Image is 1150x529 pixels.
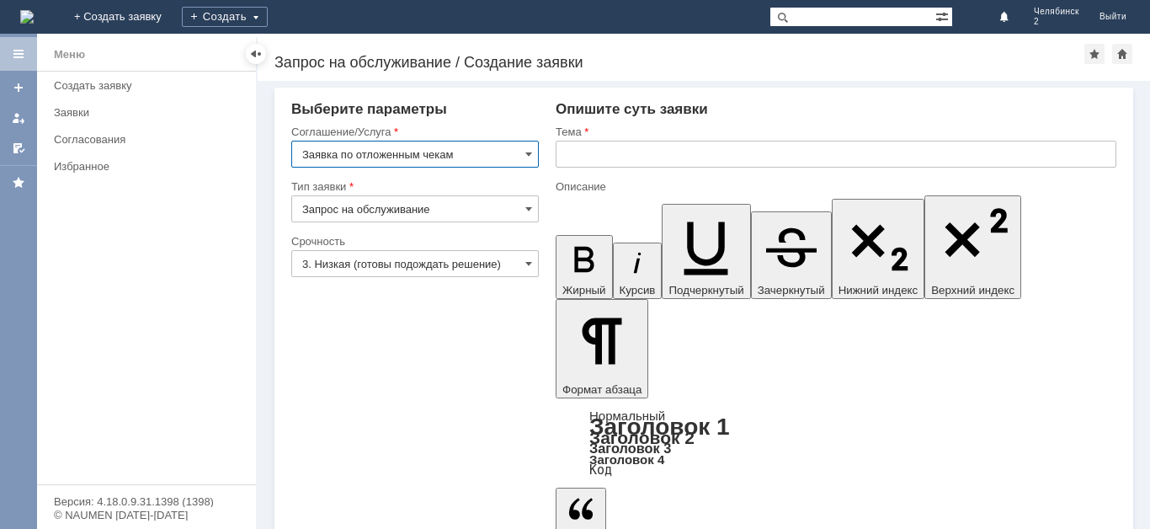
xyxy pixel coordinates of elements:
[274,54,1084,71] div: Запрос на обслуживание / Создание заявки
[758,284,825,297] span: Зачеркнутый
[182,7,268,27] div: Создать
[1034,7,1079,17] span: Челябинск
[589,428,695,447] a: Заголовок 2
[589,462,612,478] a: Код
[931,284,1014,297] span: Верхний индекс
[556,235,613,299] button: Жирный
[5,74,32,101] a: Создать заявку
[54,160,227,173] div: Избранное
[562,284,606,297] span: Жирный
[620,284,656,297] span: Курсив
[589,452,664,467] a: Заголовок 4
[924,195,1021,299] button: Верхний индекс
[556,410,1116,476] div: Формат абзаца
[291,181,535,192] div: Тип заявки
[562,383,642,396] span: Формат абзаца
[5,135,32,162] a: Мои согласования
[54,510,239,521] div: © NAUMEN [DATE]-[DATE]
[291,126,535,137] div: Соглашение/Услуга
[291,101,447,117] span: Выберите параметры
[556,299,648,398] button: Формат абзаца
[556,126,1113,137] div: Тема
[1112,44,1132,64] div: Сделать домашней страницей
[47,126,253,152] a: Согласования
[556,101,708,117] span: Опишите суть заявки
[20,10,34,24] a: Перейти на домашнюю страницу
[668,284,743,297] span: Подчеркнутый
[839,284,918,297] span: Нижний индекс
[47,72,253,99] a: Создать заявку
[54,133,246,146] div: Согласования
[291,236,535,247] div: Срочность
[1084,44,1105,64] div: Добавить в избранное
[54,79,246,92] div: Создать заявку
[5,104,32,131] a: Мои заявки
[751,211,832,299] button: Зачеркнутый
[246,44,266,64] div: Скрыть меню
[662,204,750,299] button: Подчеркнутый
[47,99,253,126] a: Заявки
[54,106,246,119] div: Заявки
[935,8,952,24] span: Расширенный поиск
[832,199,925,299] button: Нижний индекс
[556,181,1113,192] div: Описание
[613,243,663,299] button: Курсив
[1034,17,1079,27] span: 2
[589,414,730,440] a: Заголовок 1
[20,10,34,24] img: logo
[589,409,665,423] a: Нормальный
[54,496,239,507] div: Версия: 4.18.0.9.31.1398 (1398)
[54,45,85,65] div: Меню
[589,441,671,456] a: Заголовок 3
